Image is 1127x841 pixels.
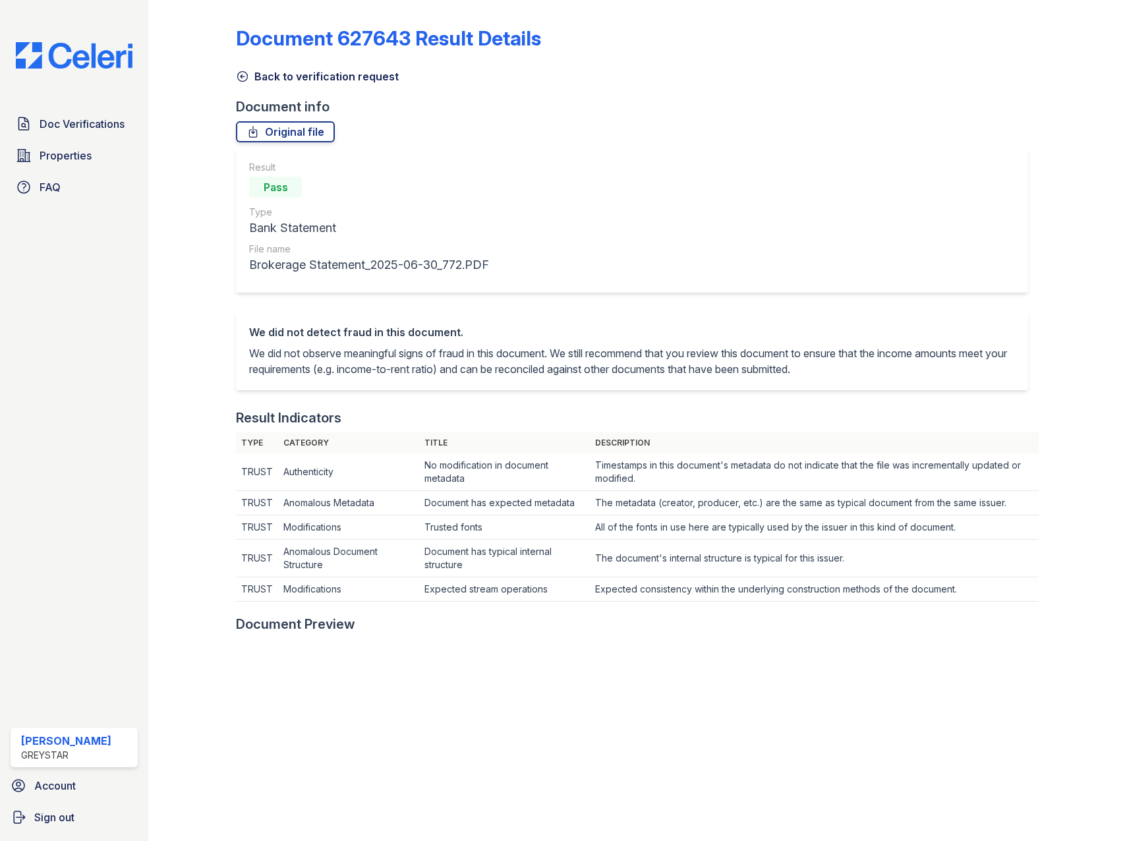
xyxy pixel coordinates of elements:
div: Bank Statement [249,219,489,237]
div: Result Indicators [236,409,341,427]
td: Timestamps in this document's metadata do not indicate that the file was incrementally updated or... [590,453,1039,491]
p: We did not observe meaningful signs of fraud in this document. We still recommend that you review... [249,345,1015,377]
div: Type [249,206,489,219]
a: Back to verification request [236,69,399,84]
div: Result [249,161,489,174]
span: Account [34,778,76,794]
td: Modifications [278,515,419,540]
span: FAQ [40,179,61,195]
span: Sign out [34,809,74,825]
div: File name [249,243,489,256]
td: Expected consistency within the underlying construction methods of the document. [590,577,1039,602]
td: Document has typical internal structure [419,540,589,577]
td: The metadata (creator, producer, etc.) are the same as typical document from the same issuer. [590,491,1039,515]
a: Properties [11,142,138,169]
a: Original file [236,121,335,142]
span: Properties [40,148,92,163]
a: Sign out [5,804,143,830]
td: No modification in document metadata [419,453,589,491]
div: We did not detect fraud in this document. [249,324,1015,340]
td: Expected stream operations [419,577,589,602]
div: Document Preview [236,615,355,633]
td: TRUST [236,515,278,540]
td: Modifications [278,577,419,602]
td: Anomalous Metadata [278,491,419,515]
td: TRUST [236,577,278,602]
td: Document has expected metadata [419,491,589,515]
a: Doc Verifications [11,111,138,137]
span: Doc Verifications [40,116,125,132]
a: FAQ [11,174,138,200]
div: Pass [249,177,302,198]
div: Document info [236,98,1039,116]
td: TRUST [236,540,278,577]
a: Account [5,772,143,799]
div: [PERSON_NAME] [21,733,111,749]
th: Description [590,432,1039,453]
th: Type [236,432,278,453]
td: Anomalous Document Structure [278,540,419,577]
td: Trusted fonts [419,515,589,540]
td: The document's internal structure is typical for this issuer. [590,540,1039,577]
th: Title [419,432,589,453]
td: TRUST [236,453,278,491]
td: TRUST [236,491,278,515]
img: CE_Logo_Blue-a8612792a0a2168367f1c8372b55b34899dd931a85d93a1a3d3e32e68fde9ad4.png [5,42,143,69]
div: Greystar [21,749,111,762]
th: Category [278,432,419,453]
div: Brokerage Statement_2025-06-30_772.PDF [249,256,489,274]
td: Authenticity [278,453,419,491]
td: All of the fonts in use here are typically used by the issuer in this kind of document. [590,515,1039,540]
a: Document 627643 Result Details [236,26,541,50]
